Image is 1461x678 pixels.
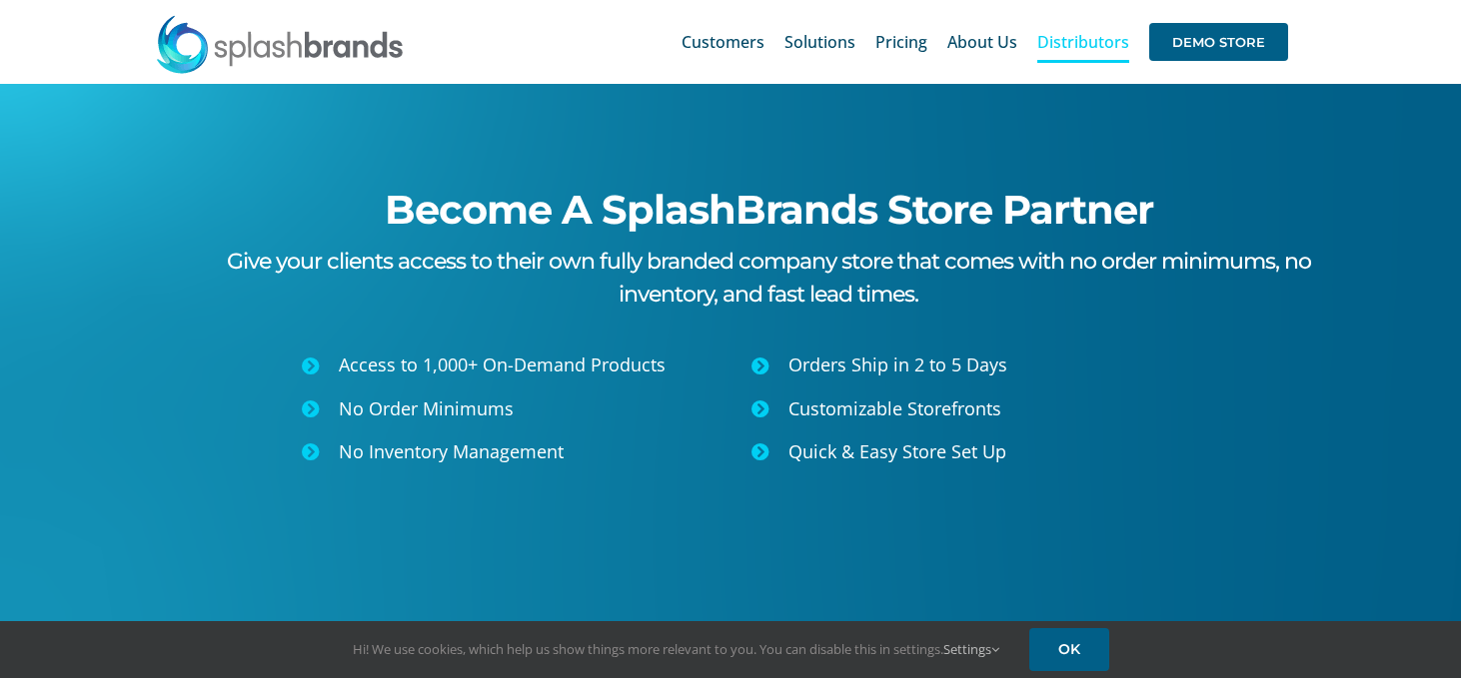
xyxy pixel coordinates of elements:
span: Access to 1,000+ On-Demand Products [339,352,666,376]
span: Distributors [1037,34,1129,50]
span: Customers [682,34,764,50]
a: Distributors [1037,10,1129,74]
a: DEMO STORE [1149,10,1288,74]
span: Orders Ship in 2 to 5 Days [788,352,1007,376]
span: Quick & Easy Store Set Up [788,439,1006,463]
span: Pricing [875,34,927,50]
a: Settings [943,640,999,658]
span: Solutions [784,34,855,50]
span: Hi! We use cookies, which help us show things more relevant to you. You can disable this in setti... [353,640,999,658]
span: No Order Minimums [339,396,514,420]
span: DEMO STORE [1149,23,1288,61]
a: OK [1029,628,1109,671]
nav: Main Menu [682,10,1288,74]
span: No Inventory Management [339,439,564,463]
span: About Us [947,34,1017,50]
a: Pricing [875,10,927,74]
span: Become A SplashBrands Store Partner [385,185,1153,234]
span: Give your clients access to their own fully branded company store that comes with no order minimu... [227,248,1311,308]
span: Customizable Storefronts [788,396,1001,420]
img: SplashBrands.com Logo [155,14,405,74]
a: Customers [682,10,764,74]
